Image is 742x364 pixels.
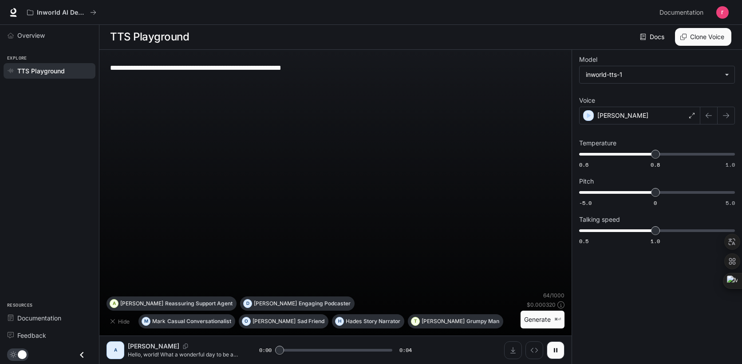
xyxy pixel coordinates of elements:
p: Hello, world! What a wonderful day to be a text-to-speech model! [128,351,238,358]
button: O[PERSON_NAME]Sad Friend [239,314,328,328]
button: MMarkCasual Conversationalist [138,314,235,328]
div: O [242,314,250,328]
p: ⌘⏎ [554,317,561,322]
div: M [142,314,150,328]
p: Pitch [579,178,594,184]
p: Hades [346,319,362,324]
a: Documentation [656,4,710,21]
p: Model [579,56,597,63]
p: Mark [152,319,166,324]
div: inworld-tts-1 [586,70,720,79]
button: HHadesStory Narrator [332,314,404,328]
p: Casual Conversationalist [167,319,231,324]
p: [PERSON_NAME] [254,301,297,306]
div: A [108,343,122,357]
span: 0.6 [579,161,588,168]
p: Voice [579,97,595,104]
p: Engaging Podcaster [299,301,351,306]
img: User avatar [716,6,729,19]
h1: TTS Playground [110,28,189,46]
span: Dark mode toggle [18,349,27,359]
p: [PERSON_NAME] [597,111,648,120]
div: inworld-tts-1 [580,66,734,83]
p: Story Narrator [363,319,400,324]
button: Close drawer [72,346,92,364]
div: T [411,314,419,328]
button: Clone Voice [675,28,731,46]
span: 0:04 [399,346,412,355]
button: Inspect [525,341,543,359]
button: Copy Voice ID [179,344,192,349]
span: Documentation [17,313,61,323]
button: Download audio [504,341,522,359]
button: Hide [107,314,135,328]
p: [PERSON_NAME] [120,301,163,306]
a: Overview [4,28,95,43]
span: TTS Playground [17,66,65,76]
span: 0 [654,199,657,207]
button: User avatar [714,4,731,21]
span: 1.0 [726,161,735,168]
span: 0.8 [651,161,660,168]
span: 0:00 [259,346,272,355]
p: Inworld AI Demos [37,9,87,16]
span: Feedback [17,331,46,340]
span: 5.0 [726,199,735,207]
p: Talking speed [579,216,620,223]
div: D [244,296,252,311]
p: Temperature [579,140,616,146]
p: $ 0.000320 [527,301,556,308]
a: TTS Playground [4,63,95,79]
div: A [110,296,118,311]
p: 64 / 1000 [543,292,564,299]
button: All workspaces [23,4,100,21]
span: Documentation [659,7,703,18]
p: [PERSON_NAME] [253,319,296,324]
span: -5.0 [579,199,592,207]
a: Docs [638,28,668,46]
span: 0.5 [579,237,588,245]
a: Documentation [4,310,95,326]
button: Generate⌘⏎ [521,311,564,329]
button: D[PERSON_NAME]Engaging Podcaster [240,296,355,311]
p: [PERSON_NAME] [422,319,465,324]
a: Feedback [4,328,95,343]
span: 1.0 [651,237,660,245]
div: H [335,314,343,328]
p: [PERSON_NAME] [128,342,179,351]
span: Overview [17,31,45,40]
p: Sad Friend [297,319,324,324]
button: A[PERSON_NAME]Reassuring Support Agent [107,296,237,311]
p: Grumpy Man [466,319,499,324]
p: Reassuring Support Agent [165,301,233,306]
button: T[PERSON_NAME]Grumpy Man [408,314,503,328]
